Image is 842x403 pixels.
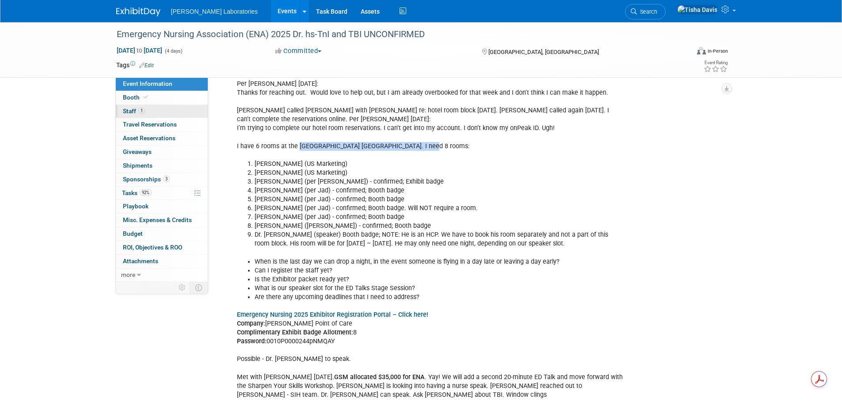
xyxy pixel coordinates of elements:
span: 1 [138,107,145,114]
b: Complimentary Exhibit Badge Allotment: [237,329,353,336]
span: Shipments [123,162,152,169]
button: Committed [272,46,325,56]
span: Sponsorships [123,176,170,183]
span: Staff [123,107,145,115]
b: Password: [237,338,267,345]
a: Misc. Expenses & Credits [116,214,208,227]
a: Shipments [116,159,208,173]
div: Event Rating [704,61,728,65]
a: Event Information [116,77,208,91]
a: more [116,269,208,282]
a: Giveaways [116,146,208,159]
span: Playbook [123,203,149,210]
li: Is the Exhibitor packet ready yet? [255,275,624,284]
a: Attachments [116,255,208,268]
span: (4 days) [164,48,183,54]
span: Budget [123,230,143,237]
span: Tasks [122,189,152,196]
a: Edit [139,62,154,69]
div: Event Format [637,46,728,59]
li: [PERSON_NAME] (per Jad) - confirmed; Booth badge [255,213,624,222]
i: Booth reservation complete [144,95,148,100]
a: Booth [116,91,208,104]
img: ExhibitDay [116,8,160,16]
li: Can I register the staff yet? [255,266,624,275]
span: Attachments [123,257,158,265]
span: [GEOGRAPHIC_DATA], [GEOGRAPHIC_DATA] [488,49,599,55]
span: Event Information [123,80,172,87]
td: Personalize Event Tab Strip [175,282,190,293]
img: Format-Inperson.png [697,47,706,54]
li: [PERSON_NAME] (per Jad) - confirmed; Booth badge [255,195,624,204]
span: Misc. Expenses & Credits [123,216,192,223]
div: In-Person [707,48,728,54]
td: Toggle Event Tabs [190,282,208,293]
span: [PERSON_NAME] Laboratories [171,8,258,15]
span: Travel Reservations [123,121,177,128]
a: Staff1 [116,105,208,118]
span: to [135,47,144,54]
a: Emergency Nursing 2025 Exhibitor Registration Portal – Click here! [237,311,428,319]
a: Asset Reservations [116,132,208,145]
a: Sponsorships3 [116,173,208,186]
div: Emergency Nursing Association (ENA) 2025 Dr. hs-TnI and TBI UNCONFIRMED [114,27,676,42]
td: Tags [116,61,154,69]
span: Search [637,8,657,15]
a: Search [625,4,666,19]
span: ROI, Objectives & ROO [123,244,182,251]
a: Budget [116,227,208,241]
b: Company: [237,320,265,327]
span: Giveaways [123,148,152,155]
li: [PERSON_NAME] (per [PERSON_NAME]) - confirmed; Exhibit badge [255,177,624,186]
li: [PERSON_NAME] (per Jad) - confirmed; Booth badge [255,186,624,195]
li: [PERSON_NAME] (per Jad) - confirmed; Booth badge. Will NOT require a room. [255,204,624,213]
span: Asset Reservations [123,134,175,142]
a: Travel Reservations [116,118,208,131]
span: 92% [140,189,152,196]
span: 3 [163,176,170,182]
span: more [121,271,135,278]
a: ROI, Objectives & ROO [116,241,208,254]
li: When is the last day we can drop a night, in the event someone is flying in a day late or leaving... [255,257,624,266]
a: Playbook [116,200,208,213]
li: Are there any upcoming deadlines that I need to address? [255,293,624,302]
span: Booth [123,94,150,101]
img: Tisha Davis [677,5,718,15]
li: What is our speaker slot for the ED Talks Stage Session? [255,284,624,293]
a: Tasks92% [116,187,208,200]
li: Dr. [PERSON_NAME] (speaker) Booth badge; NOTE: He is an HCP. We have to book his room separately ... [255,230,624,248]
b: GSM allocated $35,000 for ENA [334,373,425,381]
span: [DATE] [DATE] [116,46,163,54]
li: [PERSON_NAME] (US Marketing) [255,160,624,169]
li: [PERSON_NAME] (US Marketing) [255,169,624,177]
li: [PERSON_NAME] ([PERSON_NAME]) - confirmed; Booth badge [255,222,624,230]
